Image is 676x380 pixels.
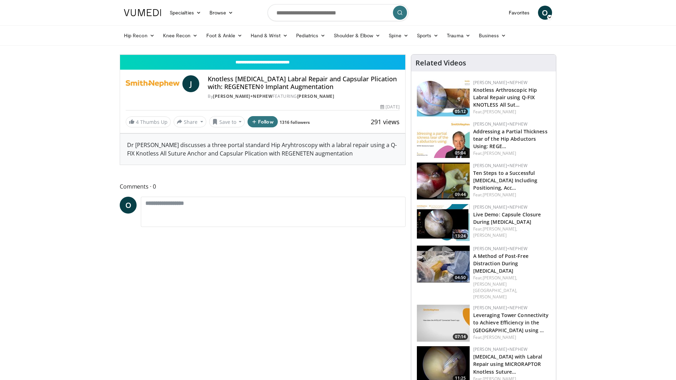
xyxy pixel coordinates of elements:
button: Follow [248,116,278,127]
img: 4101a802-d16a-4eb0-9417-379ed4bb465b.150x105_q85_crop-smart_upscale.jpg [417,305,470,342]
a: Live Demo: Capsule Closure During [MEDICAL_DATA] [473,211,541,225]
a: Sports [413,28,443,43]
a: Knotless Arthroscopic Hip Labral Repair using Q-FIX KNOTLESS All Sut… [473,87,537,108]
a: [PERSON_NAME]+Nephew [473,204,527,210]
img: VuMedi Logo [124,9,161,16]
a: O [120,197,137,214]
span: 4 [136,119,139,125]
a: Browse [205,6,238,20]
a: [PERSON_NAME][GEOGRAPHIC_DATA], [473,281,518,293]
img: Smith+Nephew [126,75,180,92]
span: 09:44 [453,191,468,198]
a: [PERSON_NAME], [483,275,517,281]
a: [PERSON_NAME] [483,334,516,340]
button: Save to [209,116,245,127]
span: 291 views [371,118,400,126]
a: Knee Recon [159,28,202,43]
div: Feat. [473,275,550,300]
a: [PERSON_NAME] [483,109,516,115]
h4: Related Videos [415,59,466,67]
img: 2815a48e-8d1b-462f-bcb9-c1506bbb46b9.150x105_q85_crop-smart_upscale.jpg [417,80,470,116]
a: Ten Steps to a Successful [MEDICAL_DATA] Including Positioning, Acc… [473,170,537,191]
a: Addressing a Partial Thickness tear of the Hip Abductors Using: REGE… [473,128,547,150]
a: Foot & Ankle [202,28,247,43]
a: [PERSON_NAME] [473,232,507,238]
img: 2e9f495f-3407-450b-907a-1621d4a8ce61.150x105_q85_crop-smart_upscale.jpg [417,163,470,199]
a: 05:12 [417,80,470,116]
div: Feat. [473,334,550,341]
a: Hip Recon [120,28,159,43]
a: [PERSON_NAME] [297,93,334,99]
a: 1316 followers [280,119,310,125]
div: Feat. [473,109,550,115]
div: [DATE] [380,104,399,110]
div: Feat. [473,226,550,239]
img: d47910cf-0854-46c7-a2fc-6cd8036c57e0.150x105_q85_crop-smart_upscale.jpg [417,246,470,283]
a: 05:04 [417,121,470,158]
div: Feat. [473,192,550,198]
a: Hand & Wrist [246,28,292,43]
input: Search topics, interventions [268,4,408,21]
span: 05:12 [453,108,468,115]
a: Favorites [505,6,534,20]
a: O [538,6,552,20]
a: Leveraging Tower Connectivity to Achieve Efficiency in the [GEOGRAPHIC_DATA] using … [473,312,549,333]
a: [PERSON_NAME] [473,294,507,300]
a: [PERSON_NAME]+Nephew [213,93,273,99]
a: Trauma [443,28,475,43]
a: [PERSON_NAME], [483,226,517,232]
a: Specialties [165,6,205,20]
a: 4 Thumbs Up [126,116,171,127]
a: Business [475,28,511,43]
a: 07:14 [417,305,470,342]
div: Dr [PERSON_NAME] discusses a three portal standard Hip Aryhtroscopy with a labral repair using a ... [120,134,405,165]
a: Spine [384,28,412,43]
a: Pediatrics [292,28,330,43]
a: Shoulder & Elbow [330,28,384,43]
a: J [182,75,199,92]
div: By FEATURING [208,93,399,100]
a: [PERSON_NAME]+Nephew [473,246,527,252]
span: 04:50 [453,274,468,281]
a: A Method of Post-Free Distraction During [MEDICAL_DATA] [473,253,528,274]
button: Share [174,116,206,127]
span: Comments 0 [120,182,406,191]
span: 05:04 [453,150,468,156]
img: 96c48c4b-e2a8-4ec0-b442-5a24c20de5ab.150x105_q85_crop-smart_upscale.jpg [417,121,470,158]
a: 04:50 [417,246,470,283]
a: [PERSON_NAME]+Nephew [473,305,527,311]
a: [PERSON_NAME] [483,192,516,198]
span: 13:24 [453,233,468,239]
img: 446fef76-ed94-4549-b095-44d2292a79d8.150x105_q85_crop-smart_upscale.jpg [417,204,470,241]
a: [PERSON_NAME]+Nephew [473,346,527,352]
div: Feat. [473,150,550,157]
a: [PERSON_NAME]+Nephew [473,163,527,169]
a: 13:24 [417,204,470,241]
a: 09:44 [417,163,470,199]
a: [PERSON_NAME] [483,150,516,156]
a: [MEDICAL_DATA] with Labral Repair using MICRORAPTOR Knotless Suture… [473,353,543,375]
h4: Knotless [MEDICAL_DATA] Labral Repair and Capsular Plication with: REGENETEN◊ Implant Augmentation [208,75,399,90]
span: 07:14 [453,334,468,340]
a: [PERSON_NAME]+Nephew [473,121,527,127]
a: [PERSON_NAME]+Nephew [473,80,527,85]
